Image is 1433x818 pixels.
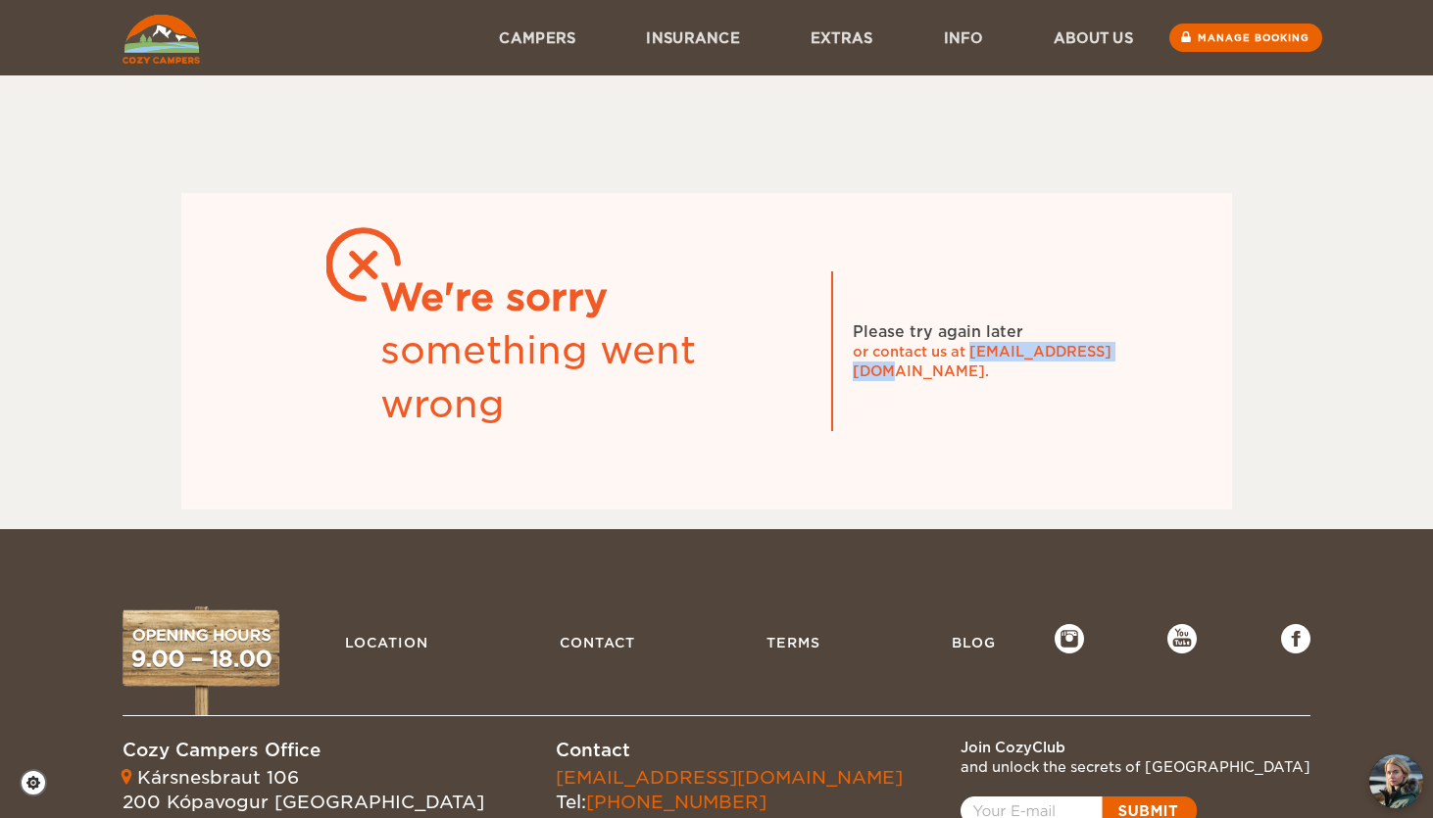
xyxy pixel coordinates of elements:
button: chat-button [1369,754,1423,808]
img: Freyja at Cozy Campers [1369,754,1423,808]
div: Cozy Campers Office [123,738,484,763]
div: Please try again later [853,321,1023,343]
a: Terms [757,624,830,661]
div: Join CozyClub [961,738,1310,757]
a: Manage booking [1169,24,1322,52]
div: something went wrong [380,324,812,431]
div: Tel: [556,765,903,815]
div: or contact us at [EMAIL_ADDRESS][DOMAIN_NAME]. [853,342,1147,381]
a: Blog [942,624,1006,661]
a: [EMAIL_ADDRESS][DOMAIN_NAME] [556,767,903,788]
div: Kársnesbraut 106 200 Kópavogur [GEOGRAPHIC_DATA] [123,765,484,815]
a: Location [335,624,438,661]
div: Contact [556,738,903,763]
a: [PHONE_NUMBER] [586,792,766,812]
div: We're sorry [380,271,812,324]
img: Cozy Campers [123,15,200,64]
a: Contact [550,624,645,661]
a: Cookie settings [20,769,60,796]
div: and unlock the secrets of [GEOGRAPHIC_DATA] [961,757,1310,777]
